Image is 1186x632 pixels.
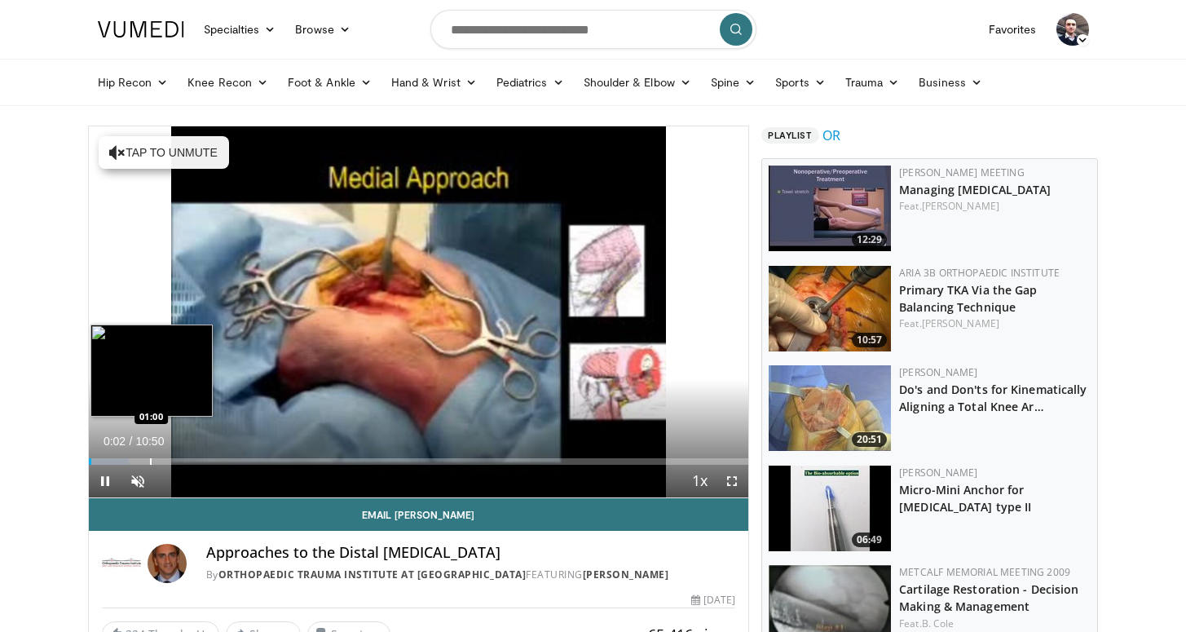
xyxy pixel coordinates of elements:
[89,126,749,498] video-js: Video Player
[835,66,910,99] a: Trauma
[89,465,121,497] button: Pause
[89,458,749,465] div: Progress Bar
[178,66,278,99] a: Knee Recon
[90,325,213,417] img: image.jpeg
[899,482,1031,515] a: Micro-Mini Anchor for [MEDICAL_DATA] type II
[899,182,1051,197] a: Managing [MEDICAL_DATA]
[701,66,765,99] a: Spine
[121,465,154,497] button: Unmute
[130,435,133,448] span: /
[765,66,835,99] a: Sports
[852,432,887,447] span: 20:51
[769,365,891,451] img: howell_knee_1.png.150x105_q85_crop-smart_upscale.jpg
[99,136,229,169] button: Tap to unmute
[194,13,286,46] a: Specialties
[574,66,701,99] a: Shoulder & Elbow
[285,13,360,46] a: Browse
[148,544,187,583] img: Avatar
[691,593,735,608] div: [DATE]
[909,66,992,99] a: Business
[683,465,716,497] button: Playback Rate
[922,316,999,330] a: [PERSON_NAME]
[98,21,184,38] img: VuMedi Logo
[922,199,999,213] a: [PERSON_NAME]
[89,498,749,531] a: Email [PERSON_NAME]
[135,435,164,448] span: 10:50
[899,581,1078,614] a: Cartilage Restoration - Decision Making & Management
[769,466,891,551] a: 06:49
[104,435,126,448] span: 0:02
[922,617,955,630] a: B. Cole
[899,266,1060,280] a: Aria 3B Orthopaedic Institute
[716,465,748,497] button: Fullscreen
[899,382,1087,414] a: Do's and Don'ts for Kinematically Aligning a Total Knee Ar…
[487,66,574,99] a: Pediatrics
[822,126,840,145] a: OR
[899,466,977,480] a: [PERSON_NAME]
[206,568,736,582] div: By FEATURING
[979,13,1047,46] a: Favorites
[206,544,736,562] h4: Approaches to the Distal [MEDICAL_DATA]
[899,565,1070,579] a: Metcalf Memorial Meeting 2009
[899,316,1091,331] div: Feat.
[769,166,891,251] a: 12:29
[102,544,141,583] img: Orthopaedic Trauma Institute at UCSF
[852,232,887,247] span: 12:29
[583,568,669,581] a: [PERSON_NAME]
[899,199,1091,214] div: Feat.
[899,282,1037,315] a: Primary TKA Via the Gap Balancing Technique
[899,365,977,379] a: [PERSON_NAME]
[381,66,487,99] a: Hand & Wrist
[769,266,891,351] img: 761519_3.png.150x105_q85_crop-smart_upscale.jpg
[899,166,1025,179] a: [PERSON_NAME] Meeting
[769,365,891,451] a: 20:51
[769,466,891,551] img: eolv1L8ZdYrFVOcH4xMDoxOjBkMTt9RT.150x105_q85_crop-smart_upscale.jpg
[899,617,1091,631] div: Feat.
[852,533,887,547] span: 06:49
[278,66,381,99] a: Foot & Ankle
[769,266,891,351] a: 10:57
[852,333,887,347] span: 10:57
[88,66,179,99] a: Hip Recon
[769,166,891,251] img: FZUcRHgrY5h1eNdH4xMDoxOjAwMTt5zx.150x105_q85_crop-smart_upscale.jpg
[761,127,818,144] span: Playlist
[218,568,527,581] a: Orthopaedic Trauma Institute at [GEOGRAPHIC_DATA]
[430,10,756,49] input: Search topics, interventions
[1056,13,1089,46] img: Avatar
